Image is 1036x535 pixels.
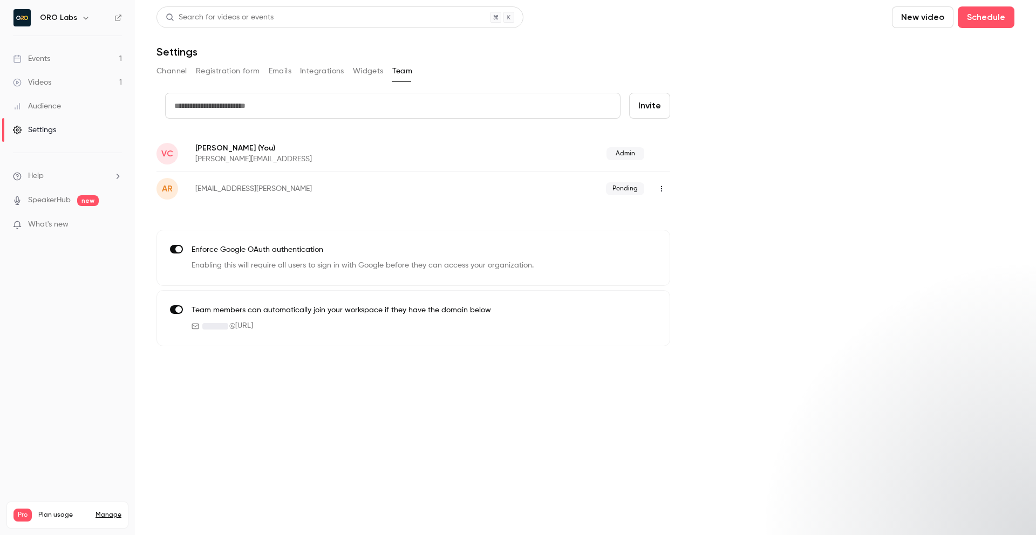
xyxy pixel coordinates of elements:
[13,125,56,135] div: Settings
[629,93,670,119] button: Invite
[13,53,50,64] div: Events
[892,6,953,28] button: New video
[77,195,99,206] span: new
[13,509,32,522] span: Pro
[96,511,121,519] a: Manage
[192,305,491,316] p: Team members can automatically join your workspace if they have the domain below
[195,142,459,154] p: [PERSON_NAME]
[13,77,51,88] div: Videos
[13,101,61,112] div: Audience
[162,182,173,195] span: ar
[166,12,274,23] div: Search for videos or events
[161,147,173,160] span: VC
[28,170,44,182] span: Help
[28,219,69,230] span: What's new
[192,260,534,271] p: Enabling this will require all users to sign in with Google before they can access your organizat...
[269,63,291,80] button: Emails
[156,45,197,58] h1: Settings
[28,195,71,206] a: SpeakerHub
[192,244,534,256] p: Enforce Google OAuth authentication
[958,6,1014,28] button: Schedule
[300,63,344,80] button: Integrations
[256,142,275,154] span: (You)
[229,320,253,332] span: @ [URL]
[392,63,413,80] button: Team
[195,183,459,194] p: [EMAIL_ADDRESS][PERSON_NAME]
[196,63,260,80] button: Registration form
[606,147,644,160] span: Admin
[156,63,187,80] button: Channel
[40,12,77,23] h6: ORO Labs
[13,9,31,26] img: ORO Labs
[195,154,459,164] p: [PERSON_NAME][EMAIL_ADDRESS]
[13,170,122,182] li: help-dropdown-opener
[606,182,644,195] span: Pending
[353,63,384,80] button: Widgets
[38,511,89,519] span: Plan usage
